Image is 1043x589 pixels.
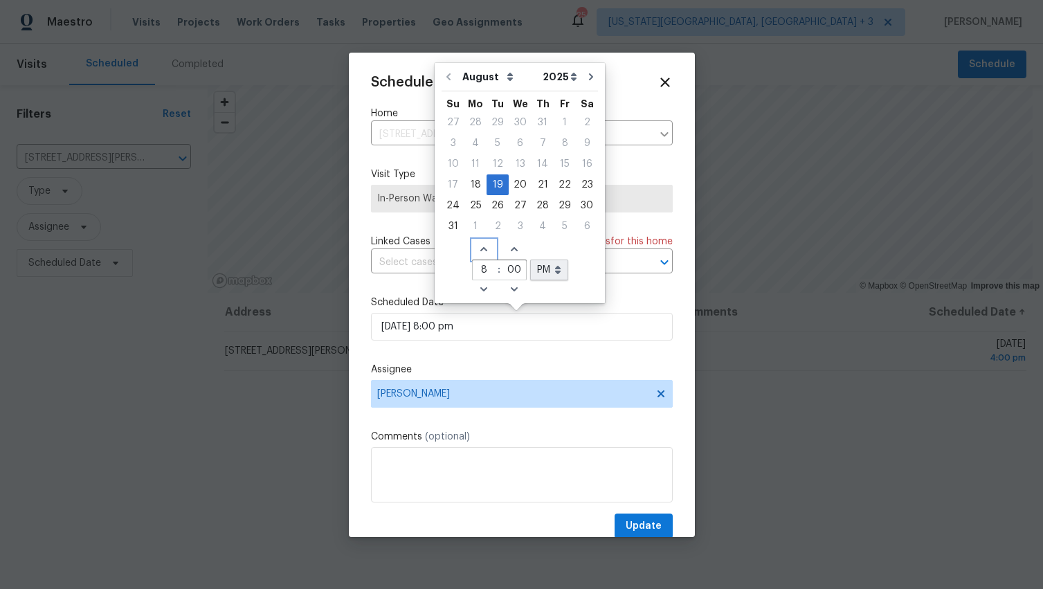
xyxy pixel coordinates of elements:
[438,63,459,91] button: Go to previous month
[473,280,496,300] span: Decrease hours (12hr clock)
[509,195,532,216] div: Wed Aug 27 2025
[468,99,483,109] abbr: Monday
[576,216,598,237] div: Sat Sep 06 2025
[615,514,673,539] button: Update
[509,112,532,133] div: Wed Jul 30 2025
[371,124,652,145] input: Enter in an address
[442,175,464,194] div: 17
[371,313,673,341] input: M/D/YYYY
[554,195,576,216] div: Fri Aug 29 2025
[487,134,509,153] div: 5
[539,66,581,87] select: Year
[532,175,554,194] div: 21
[576,196,598,215] div: 30
[576,154,598,174] div: Sat Aug 16 2025
[487,154,509,174] div: Tue Aug 12 2025
[581,99,594,109] abbr: Saturday
[464,113,487,132] div: 28
[464,174,487,195] div: Mon Aug 18 2025
[442,154,464,174] div: Sun Aug 10 2025
[532,113,554,132] div: 31
[371,107,673,120] label: Home
[509,216,532,237] div: Wed Sep 03 2025
[487,112,509,133] div: Tue Jul 29 2025
[442,217,464,236] div: 31
[560,99,570,109] abbr: Friday
[554,113,576,132] div: 1
[655,253,674,272] button: Open
[371,430,673,444] label: Comments
[554,133,576,154] div: Fri Aug 08 2025
[532,112,554,133] div: Thu Jul 31 2025
[536,99,550,109] abbr: Thursday
[442,134,464,153] div: 3
[442,133,464,154] div: Sun Aug 03 2025
[377,192,666,206] span: In-Person Walkthrough
[554,216,576,237] div: Fri Sep 05 2025
[576,133,598,154] div: Sat Aug 09 2025
[442,174,464,195] div: Sun Aug 17 2025
[509,175,532,194] div: 20
[576,174,598,195] div: Sat Aug 23 2025
[442,195,464,216] div: Sun Aug 24 2025
[371,75,466,89] span: Schedule Visit
[464,112,487,133] div: Mon Jul 28 2025
[576,175,598,194] div: 23
[442,154,464,174] div: 10
[554,196,576,215] div: 29
[442,113,464,132] div: 27
[509,196,532,215] div: 27
[487,216,509,237] div: Tue Sep 02 2025
[509,133,532,154] div: Wed Aug 06 2025
[487,154,509,174] div: 12
[464,216,487,237] div: Mon Sep 01 2025
[576,112,598,133] div: Sat Aug 02 2025
[487,196,509,215] div: 26
[442,112,464,133] div: Sun Jul 27 2025
[554,112,576,133] div: Fri Aug 01 2025
[657,75,673,90] span: Close
[459,66,539,87] select: Month
[503,261,526,280] input: minutes
[554,174,576,195] div: Fri Aug 22 2025
[554,154,576,174] div: Fri Aug 15 2025
[487,217,509,236] div: 2
[532,216,554,237] div: Thu Sep 04 2025
[626,518,662,535] span: Update
[532,133,554,154] div: Thu Aug 07 2025
[487,133,509,154] div: Tue Aug 05 2025
[554,175,576,194] div: 22
[464,134,487,153] div: 4
[554,217,576,236] div: 5
[554,134,576,153] div: 8
[371,363,673,377] label: Assignee
[377,388,649,399] span: [PERSON_NAME]
[532,195,554,216] div: Thu Aug 28 2025
[487,174,509,195] div: Tue Aug 19 2025
[446,99,460,109] abbr: Sunday
[532,196,554,215] div: 28
[509,154,532,174] div: 13
[509,174,532,195] div: Wed Aug 20 2025
[509,134,532,153] div: 6
[371,235,430,248] span: Linked Cases
[576,154,598,174] div: 16
[464,196,487,215] div: 25
[503,240,526,260] span: Increase minutes
[464,154,487,174] div: 11
[554,154,576,174] div: 15
[442,196,464,215] div: 24
[509,154,532,174] div: Wed Aug 13 2025
[487,113,509,132] div: 29
[576,217,598,236] div: 6
[464,195,487,216] div: Mon Aug 25 2025
[532,154,554,174] div: 14
[464,175,487,194] div: 18
[532,154,554,174] div: Thu Aug 14 2025
[473,240,496,260] span: Increase hours (12hr clock)
[532,174,554,195] div: Thu Aug 21 2025
[371,252,634,273] input: Select cases
[487,195,509,216] div: Tue Aug 26 2025
[532,134,554,153] div: 7
[491,99,504,109] abbr: Tuesday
